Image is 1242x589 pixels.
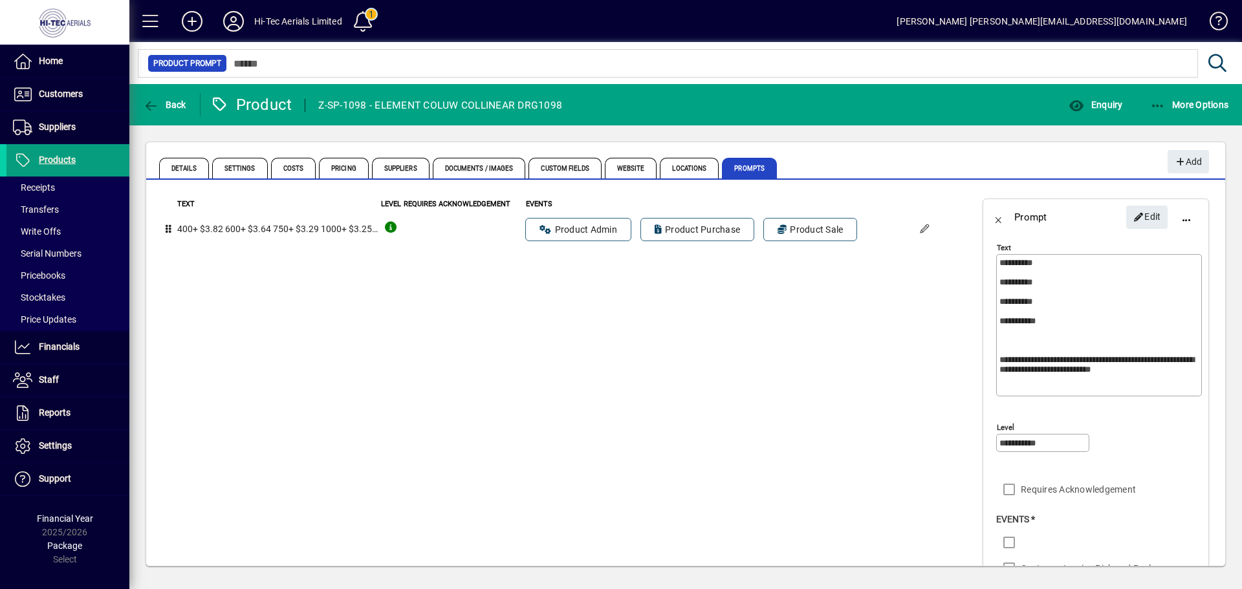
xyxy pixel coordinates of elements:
[6,242,129,264] a: Serial Numbers
[6,397,129,429] a: Reports
[778,223,843,236] span: Product Sale
[254,11,342,32] div: Hi-Tec Aerials Limited
[39,440,72,451] span: Settings
[13,270,65,281] span: Pricebooks
[997,423,1014,432] mat-label: Level
[1069,100,1122,110] span: Enquiry
[39,155,76,165] span: Products
[171,10,213,33] button: Add
[13,292,65,303] span: Stocktakes
[39,341,80,352] span: Financials
[1171,202,1202,233] button: More options
[897,11,1187,32] div: [PERSON_NAME] [PERSON_NAME][EMAIL_ADDRESS][DOMAIN_NAME]
[1126,206,1168,229] button: Edit
[6,463,129,495] a: Support
[6,45,129,78] a: Home
[13,204,59,215] span: Transfers
[319,158,369,178] span: Pricing
[6,331,129,363] a: Financials
[47,541,82,551] span: Package
[433,158,526,178] span: Documents / Images
[177,198,378,211] th: Text
[210,94,292,115] div: Product
[6,308,129,330] a: Price Updates
[1065,93,1126,116] button: Enquiry
[6,364,129,396] a: Staff
[143,100,186,110] span: Back
[39,407,71,418] span: Reports
[1200,3,1226,45] a: Knowledge Base
[6,264,129,286] a: Pricebooks
[655,223,740,236] span: Product Purchase
[6,198,129,220] a: Transfers
[722,158,777,178] span: Prompts
[605,158,657,178] span: Website
[1147,93,1232,116] button: More Options
[378,198,402,211] th: Level
[39,473,71,484] span: Support
[997,243,1011,252] mat-label: Text
[525,198,908,211] th: Events
[1174,151,1202,173] span: Add
[271,158,316,178] span: Costs
[212,158,268,178] span: Settings
[983,202,1014,233] button: Back
[372,158,430,178] span: Suppliers
[39,89,83,99] span: Customers
[1133,206,1161,228] span: Edit
[318,95,562,116] div: Z-SP-1098 - ELEMENT COLUW COLLINEAR DRG1098
[403,198,526,211] th: Requires Acknowledgement
[140,93,190,116] button: Back
[6,177,129,198] a: Receipts
[660,158,719,178] span: Locations
[39,56,63,66] span: Home
[39,374,59,385] span: Staff
[1168,150,1209,173] button: Add
[1014,207,1047,228] div: Prompt
[528,158,601,178] span: Custom Fields
[1150,100,1229,110] span: More Options
[6,286,129,308] a: Stocktakes
[13,248,82,259] span: Serial Numbers
[13,226,61,237] span: Write Offs
[539,223,617,236] span: Product Admin
[153,57,221,70] span: Product Prompt
[177,211,378,248] td: 400+ $3.82 600+ $3.64 750+ $3.29 1000+ $3.25 LAST LOT DONE IN [GEOGRAPHIC_DATA] WERE BAD. TALK TO...
[6,78,129,111] a: Customers
[13,314,76,325] span: Price Updates
[37,513,93,524] span: Financial Year
[159,158,209,178] span: Details
[6,220,129,242] a: Write Offs
[6,430,129,462] a: Settings
[13,182,55,193] span: Receipts
[213,10,254,33] button: Profile
[909,214,940,245] button: Edit
[39,122,76,132] span: Suppliers
[129,93,201,116] app-page-header-button: Back
[996,514,1035,524] span: Events *
[6,111,129,144] a: Suppliers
